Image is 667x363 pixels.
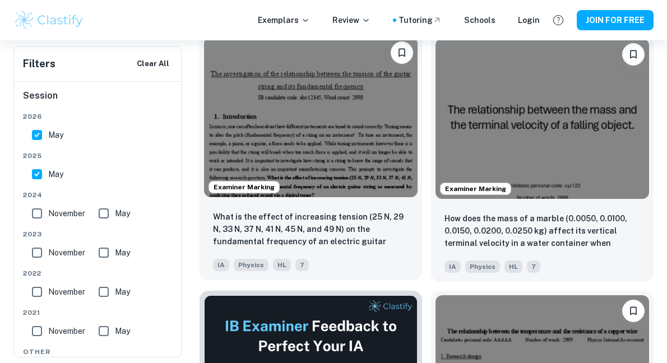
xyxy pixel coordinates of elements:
a: Schools [464,14,495,26]
button: Help and Feedback [549,11,568,30]
a: Examiner MarkingPlease log in to bookmark exemplarsHow does the mass of a marble (0.0050, 0.0100,... [431,34,654,282]
a: Examiner MarkingPlease log in to bookmark exemplarsWhat is the effect of increasing tension (25 N... [200,34,422,282]
span: November [48,286,85,298]
span: HL [504,260,522,273]
span: 2023 [23,229,173,239]
span: IA [213,259,229,271]
span: 2024 [23,190,173,200]
button: Please log in to bookmark exemplars [622,300,645,322]
span: Physics [234,259,268,271]
button: Clear All [134,55,172,72]
span: May [115,246,130,259]
span: May [48,168,63,180]
span: Examiner Marking [441,184,511,194]
p: What is the effect of increasing tension (25 N, 29 N, 33 N, 37 N, 41 N, 45 N, and 49 N) on the fu... [213,211,409,249]
span: Other [23,347,173,357]
a: Tutoring [399,14,442,26]
span: 7 [527,260,540,273]
img: Physics IA example thumbnail: What is the effect of increasing tension [204,37,418,197]
img: Clastify logo [13,9,85,31]
span: May [115,325,130,337]
span: 2025 [23,151,173,161]
span: Examiner Marking [209,182,279,192]
p: Exemplars [258,14,310,26]
p: How does the mass of a marble (0.0050, 0.0100, 0.0150, 0.0200, 0.0250 kg) affect its vertical ter... [444,212,640,250]
h6: Filters [23,56,55,72]
button: JOIN FOR FREE [577,10,654,30]
span: November [48,325,85,337]
span: IA [444,260,461,273]
span: May [115,286,130,298]
p: Review [332,14,370,26]
span: 2021 [23,308,173,318]
span: November [48,246,85,259]
span: 2026 [23,111,173,122]
span: May [115,207,130,220]
button: Please log in to bookmark exemplars [622,43,645,66]
span: 2022 [23,268,173,278]
span: May [48,129,63,141]
a: Login [518,14,540,26]
img: Physics IA example thumbnail: How does the mass of a marble (0.0050, 0 [436,39,649,199]
button: Please log in to bookmark exemplars [391,41,413,64]
span: HL [273,259,291,271]
span: Physics [465,260,500,273]
span: November [48,207,85,220]
span: 7 [295,259,309,271]
h6: Session [23,89,173,111]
